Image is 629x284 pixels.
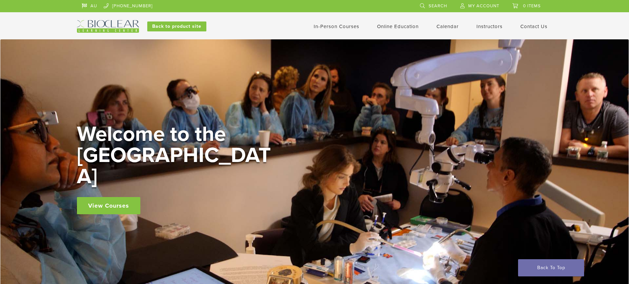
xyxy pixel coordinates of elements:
[437,23,459,29] a: Calendar
[476,23,503,29] a: Instructors
[429,3,447,9] span: Search
[77,124,275,187] h2: Welcome to the [GEOGRAPHIC_DATA]
[520,23,547,29] a: Contact Us
[377,23,419,29] a: Online Education
[77,20,139,33] img: Bioclear
[147,21,206,31] a: Back to product site
[77,197,140,214] a: View Courses
[518,259,584,276] a: Back To Top
[314,23,359,29] a: In-Person Courses
[523,3,541,9] span: 0 items
[468,3,499,9] span: My Account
